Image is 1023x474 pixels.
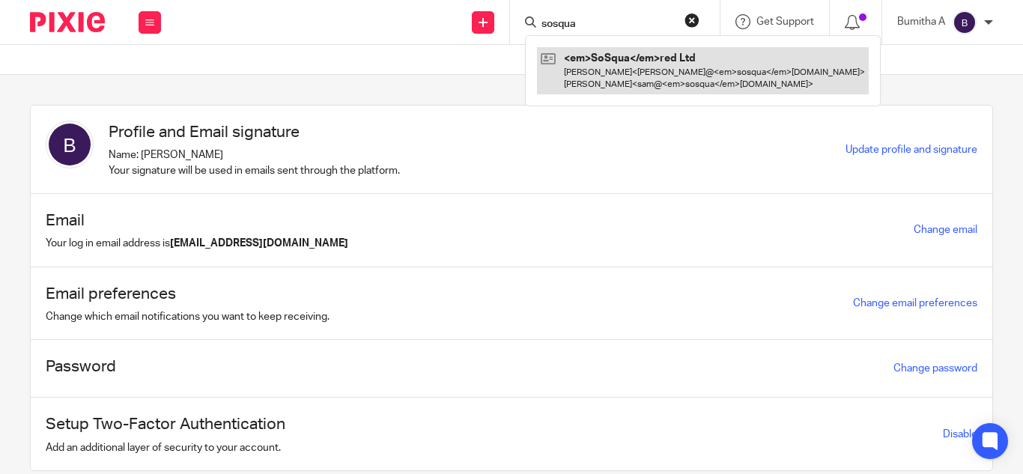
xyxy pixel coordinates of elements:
a: Change password [893,363,977,374]
p: Bumitha A [897,14,945,29]
a: Change email [914,225,977,235]
button: Clear [684,13,699,28]
h1: Email preferences [46,282,330,306]
a: Change email preferences [853,298,977,309]
p: Name: [PERSON_NAME] Your signature will be used in emails sent through the platform. [109,148,400,178]
p: Add an additional layer of security to your account. [46,440,285,455]
b: [EMAIL_ADDRESS][DOMAIN_NAME] [170,238,348,249]
h1: Setup Two-Factor Authentication [46,413,285,436]
p: Your log in email address is [46,236,348,251]
img: Pixie [30,12,105,32]
span: Get Support [756,16,814,27]
img: svg%3E [46,121,94,168]
h1: Profile and Email signature [109,121,400,144]
h1: Password [46,355,116,378]
h1: Email [46,209,348,232]
p: Change which email notifications you want to keep receiving. [46,309,330,324]
a: Update profile and signature [846,145,977,155]
a: Disable [943,429,977,440]
img: svg%3E [953,10,977,34]
input: Search [540,18,675,31]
